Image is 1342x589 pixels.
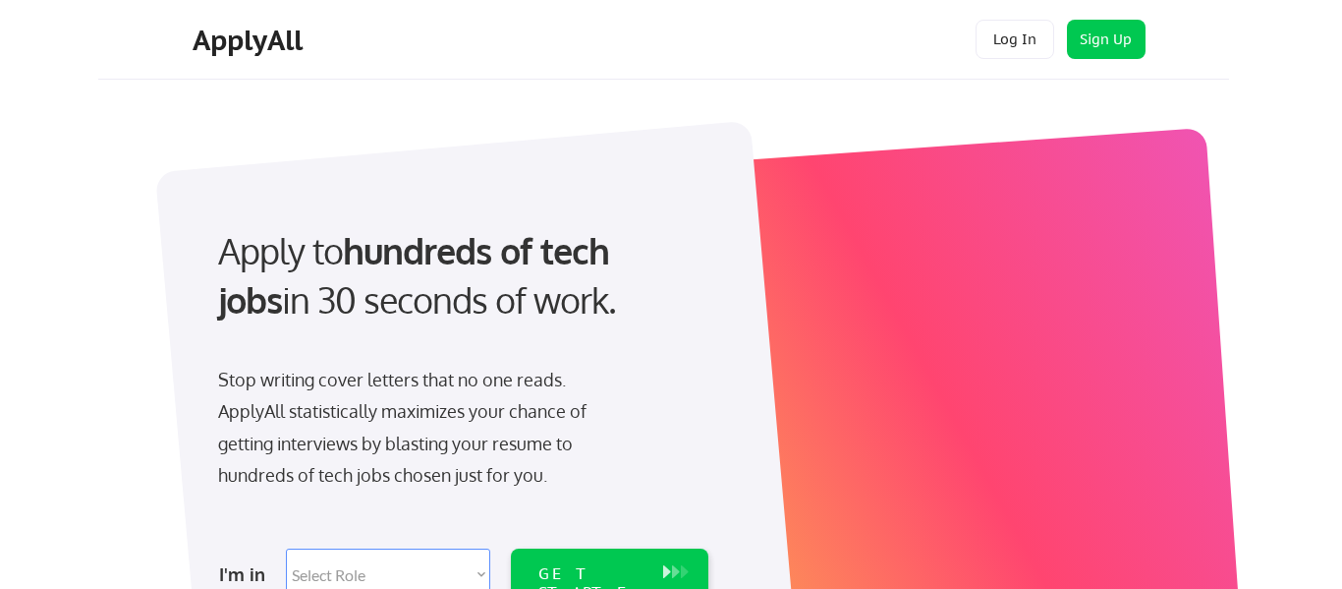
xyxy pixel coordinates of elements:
[218,228,618,322] strong: hundreds of tech jobs
[1067,20,1146,59] button: Sign Up
[218,364,622,492] div: Stop writing cover letters that no one reads. ApplyAll statistically maximizes your chance of get...
[976,20,1054,59] button: Log In
[218,226,700,325] div: Apply to in 30 seconds of work.
[193,24,308,57] div: ApplyAll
